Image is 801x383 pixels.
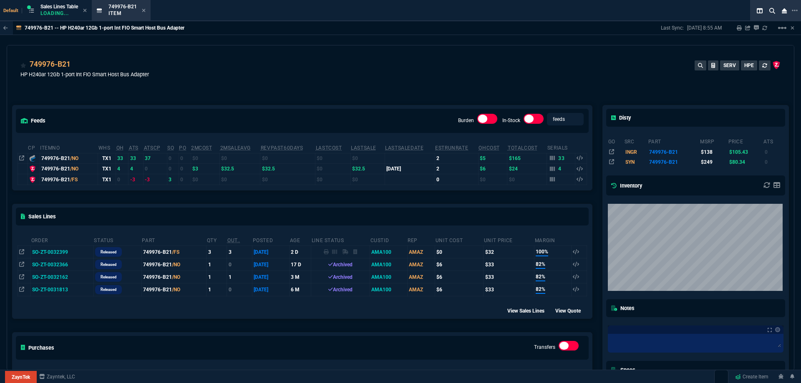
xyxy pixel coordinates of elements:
th: ItemNo [40,141,98,153]
td: SO-ZT-0032366 [31,258,94,271]
td: 17 D [290,258,311,271]
th: ats [763,135,783,147]
td: $0 [478,174,507,185]
div: Transfers [559,341,579,354]
div: $6 [436,286,482,293]
td: AMA100 [370,245,407,258]
p: Released [101,274,116,280]
p: [DATE] 8:55 AM [687,25,722,31]
td: $0 [191,153,220,163]
div: $0 [436,248,482,256]
td: $0 [350,174,385,185]
td: 0 [179,174,191,185]
th: Part [194,368,235,380]
th: Order [25,368,75,380]
td: 33 [116,153,128,163]
td: $0 [260,174,315,185]
td: $0 [315,153,350,163]
nx-icon: Open In Opposite Panel [19,262,24,268]
td: 1 [207,283,227,296]
label: In-Stock [502,118,520,123]
div: Burden [477,114,497,127]
div: View Sales Lines [507,306,552,315]
td: 3 [167,174,179,185]
th: WHS [98,141,116,153]
td: 749976-B21 [141,258,206,271]
h5: Disty [611,114,631,122]
th: CustId [370,234,407,246]
td: AMA100 [370,271,407,283]
nx-icon: Open In Opposite Panel [19,287,24,293]
td: 2 [435,163,478,174]
td: $0 [350,153,385,163]
button: HPE [741,60,757,70]
td: 0 [763,157,783,167]
td: 2 D [290,245,311,258]
span: /NO [172,274,180,280]
td: $33 [484,271,534,283]
td: AMA100 [370,283,407,296]
div: Archived [312,273,368,281]
span: 82% [536,273,545,281]
td: AMAZ [407,258,435,271]
label: Burden [458,118,474,123]
nx-icon: Split Panels [753,6,766,16]
td: 0 [167,153,179,163]
td: $32.5 [260,163,315,174]
span: /NO [70,155,78,161]
nx-icon: Open In Opposite Panel [19,155,24,161]
th: Part [141,234,206,246]
abbr: Total units in inventory => minus on SO => plus on PO [129,145,139,151]
p: 33 [558,155,565,162]
h5: feeds [21,117,45,125]
p: Released [101,261,116,268]
div: 749976-B21 [30,59,71,70]
td: 0 [227,283,252,296]
th: Age [431,368,465,380]
span: /FS [172,249,179,255]
td: 3 [207,245,227,258]
td: 749976-B21 [141,271,206,283]
td: [DATE] [252,258,290,271]
abbr: Total Cost of Units on Hand [508,145,537,151]
div: 749976-B21 [41,155,96,162]
div: $6 [436,261,482,268]
abbr: The last purchase cost from PO Order [316,145,342,151]
th: go [608,135,624,147]
th: Rec'd [268,368,313,380]
td: $249 [700,157,728,167]
td: 33 [128,153,144,163]
td: $5 [478,153,507,163]
span: 749976-B21 [108,4,137,10]
nx-icon: Open New Tab [792,7,798,15]
abbr: Total revenue past 60 days [261,145,303,151]
th: Dev [553,368,587,380]
td: 1 [207,271,227,283]
abbr: Total units on open Sales Orders [167,145,174,151]
a: Create Item [732,370,772,383]
button: SERV [720,60,739,70]
div: Archived [312,286,368,293]
th: Unit Price [484,234,534,246]
nx-icon: Open In Opposite Panel [19,249,24,255]
td: 0 [435,174,478,185]
td: $24 [507,163,547,174]
span: Default [3,8,22,13]
p: Item [108,10,137,17]
tr: HPQ H240AR 12GB 1P INT FIO SMART HBA [608,157,784,167]
td: 3 M [290,271,311,283]
th: Margin [534,234,572,246]
span: 82% [536,285,545,294]
h5: Purchases [21,344,54,352]
td: 0 [179,153,191,163]
nx-icon: Close Tab [142,8,146,14]
td: 749976-B21 [648,157,700,167]
th: Qty [235,368,268,380]
nx-icon: Search [766,6,778,16]
td: 749976-B21 [141,283,206,296]
td: $32.5 [220,163,260,174]
nx-icon: Close Tab [83,8,87,14]
abbr: The date of the last SO Inv price. No time limit. (ignore zeros) [385,145,423,151]
td: $3 [191,163,220,174]
td: $0 [315,174,350,185]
